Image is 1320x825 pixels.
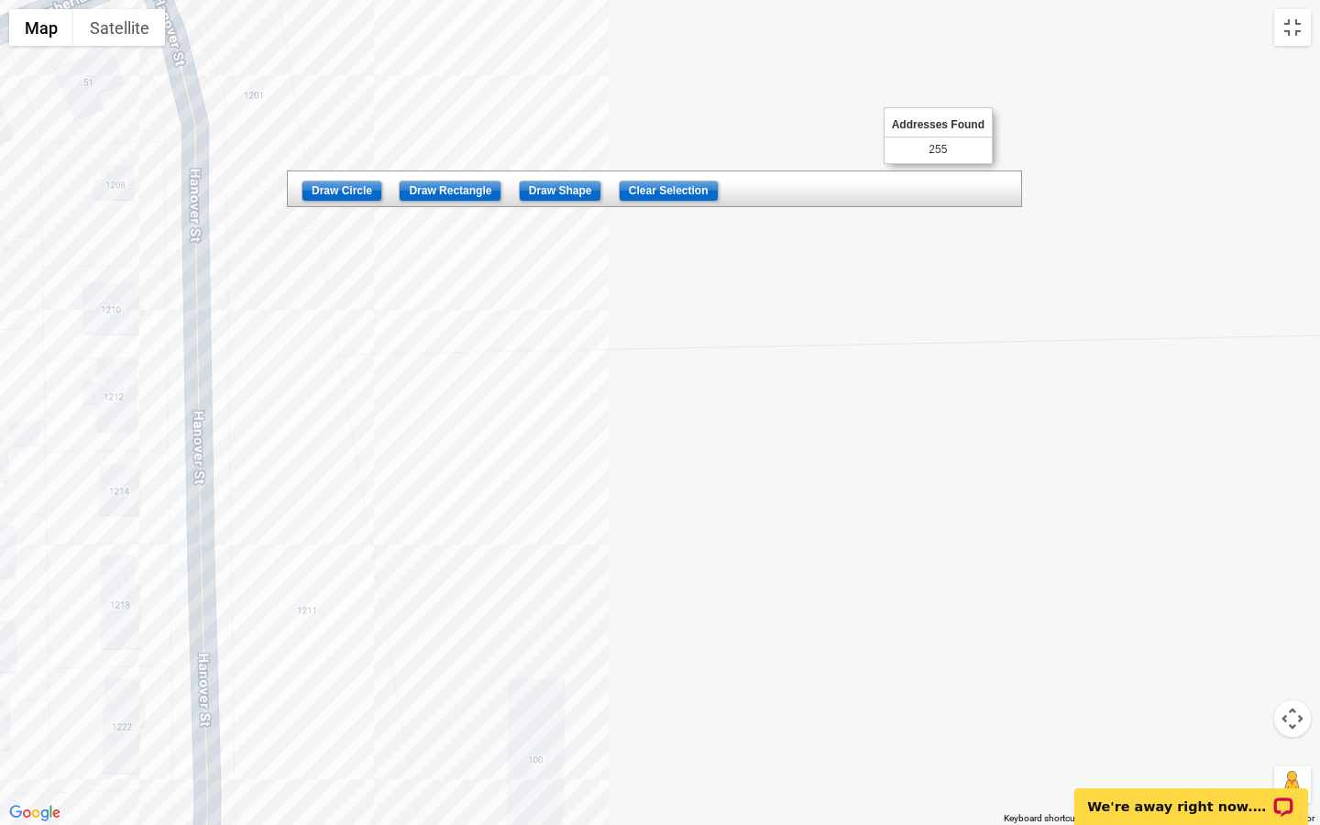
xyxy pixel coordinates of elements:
input: Draw Rectangle [399,181,501,202]
span: 255 [929,142,947,158]
span: Addresses Found [885,114,992,137]
iframe: LiveChat chat widget [1062,767,1320,825]
input: Clear Selection [619,181,719,202]
input: Draw Circle [302,181,382,202]
input: Draw Shape [519,181,602,202]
